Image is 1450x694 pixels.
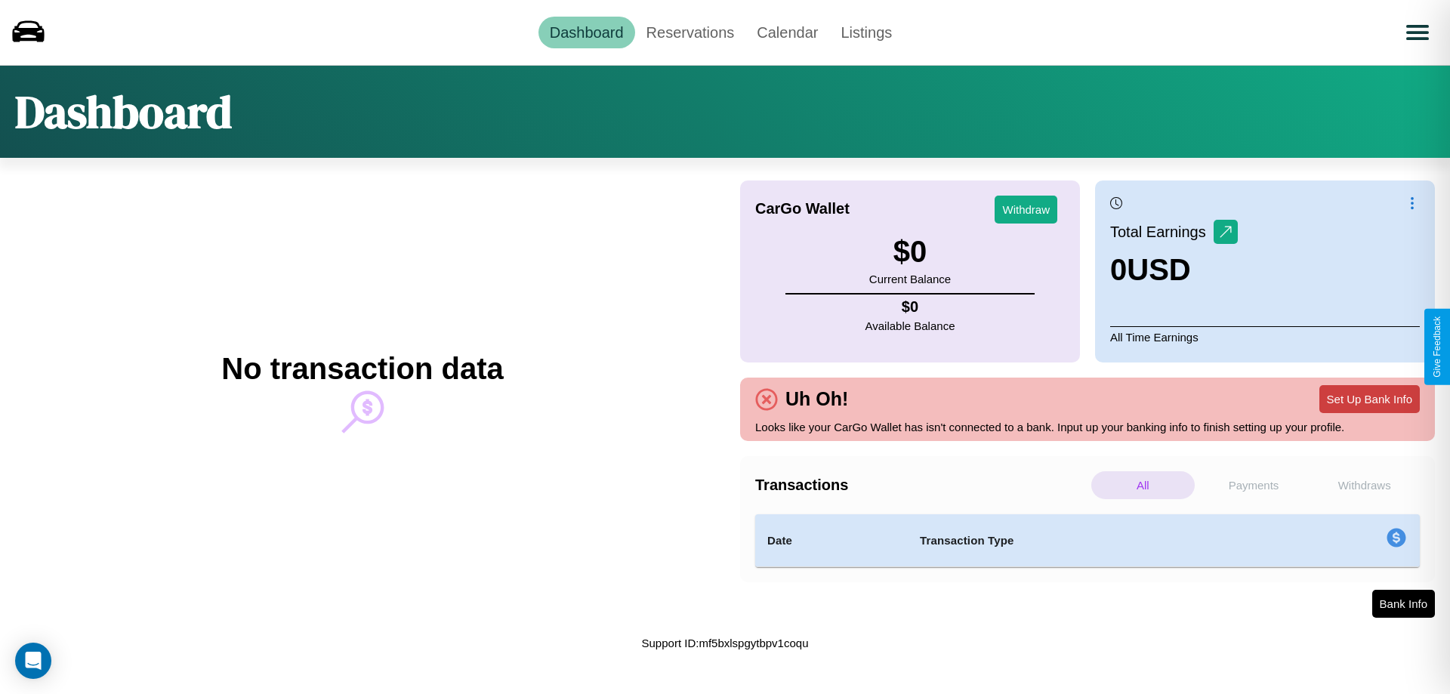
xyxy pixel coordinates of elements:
[767,532,896,550] h4: Date
[865,316,955,336] p: Available Balance
[920,532,1263,550] h4: Transaction Type
[778,388,856,410] h4: Uh Oh!
[1396,11,1439,54] button: Open menu
[755,417,1420,437] p: Looks like your CarGo Wallet has isn't connected to a bank. Input up your banking info to finish ...
[995,196,1057,224] button: Withdraw
[642,633,809,653] p: Support ID: mf5bxlspgytbpv1coqu
[755,200,850,217] h4: CarGo Wallet
[755,514,1420,567] table: simple table
[755,477,1087,494] h4: Transactions
[1110,218,1214,245] p: Total Earnings
[635,17,746,48] a: Reservations
[538,17,635,48] a: Dashboard
[869,235,951,269] h3: $ 0
[745,17,829,48] a: Calendar
[1202,471,1306,499] p: Payments
[1319,385,1420,413] button: Set Up Bank Info
[1432,316,1442,378] div: Give Feedback
[869,269,951,289] p: Current Balance
[1313,471,1416,499] p: Withdraws
[1091,471,1195,499] p: All
[829,17,903,48] a: Listings
[1110,326,1420,347] p: All Time Earnings
[865,298,955,316] h4: $ 0
[221,352,503,386] h2: No transaction data
[15,81,232,143] h1: Dashboard
[15,643,51,679] div: Open Intercom Messenger
[1110,253,1238,287] h3: 0 USD
[1372,590,1435,618] button: Bank Info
